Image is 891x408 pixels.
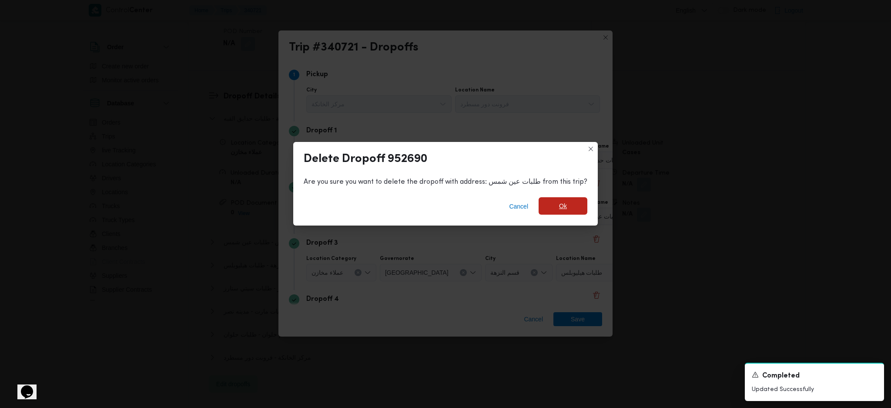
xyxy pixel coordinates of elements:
[304,152,427,166] div: Delete Dropoff 952690
[539,197,587,215] button: Ok
[752,371,877,381] div: Notification
[586,144,596,154] button: Closes this modal window
[304,177,587,187] div: Are you sure you want to delete the dropoff with address: طلبات عين شمس from this trip?
[509,201,528,212] span: Cancel
[506,198,532,215] button: Cancel
[9,373,37,399] iframe: chat widget
[752,385,877,394] p: Updated Successfully
[762,371,800,381] span: Completed
[559,201,567,211] span: Ok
